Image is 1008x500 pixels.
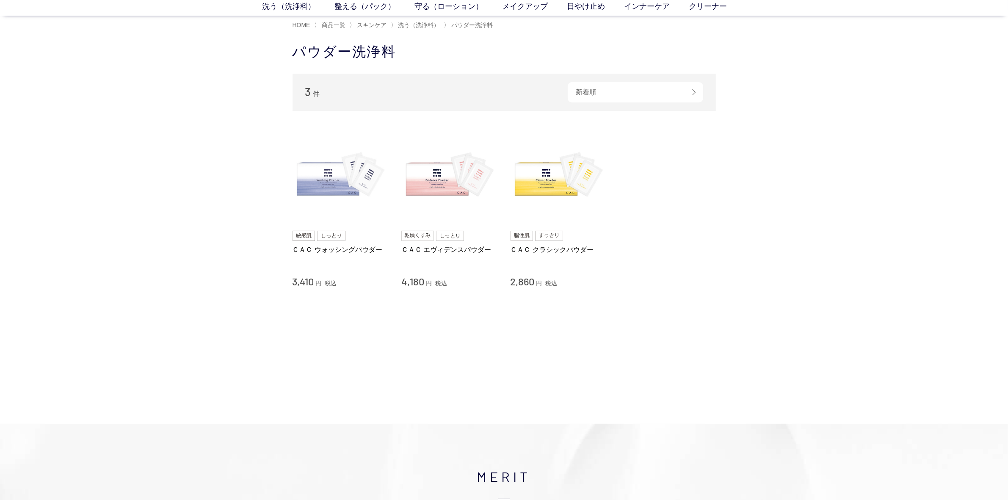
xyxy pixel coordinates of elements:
a: 洗う（洗浄料） [262,1,334,12]
span: 税込 [435,280,447,287]
a: 日やけ止め [567,1,624,12]
span: スキンケア [357,22,387,28]
span: 3,410 [293,275,314,287]
a: クリーナー [689,1,746,12]
img: 敏感肌 [293,231,315,241]
a: ＣＡＣ エヴィデンスパウダー [401,245,498,254]
a: パウダー洗浄料 [450,22,493,28]
a: スキンケア [355,22,387,28]
span: 3 [305,85,311,98]
span: 2,860 [511,275,535,287]
a: HOME [293,22,310,28]
a: 整える（パック） [334,1,414,12]
a: メイクアップ [502,1,567,12]
img: 乾燥くすみ [401,231,434,241]
a: ＣＡＣ ウォッシングパウダー [293,245,389,254]
a: 商品一覧 [320,22,345,28]
div: 新着順 [568,82,703,102]
span: 4,180 [401,275,424,287]
span: 件 [313,90,320,97]
a: インナーケア [624,1,689,12]
span: パウダー洗浄料 [451,22,493,28]
img: ＣＡＣ エヴィデンスパウダー [401,128,498,224]
span: 円 [536,280,542,287]
img: ＣＡＣ クラシックパウダー [511,128,607,224]
img: しっとり [436,231,464,241]
a: ＣＡＣ クラシックパウダー [511,245,607,254]
li: 〉 [349,21,389,29]
img: 脂性肌 [511,231,533,241]
a: 洗う（洗浄料） [397,22,440,28]
span: 税込 [545,280,557,287]
span: 円 [426,280,432,287]
a: 守る（ローション） [414,1,502,12]
img: しっとり [317,231,345,241]
span: 円 [315,280,321,287]
img: ＣＡＣ ウォッシングパウダー [293,128,389,224]
li: 〉 [391,21,442,29]
span: 洗う（洗浄料） [398,22,440,28]
span: 税込 [325,280,337,287]
h1: パウダー洗浄料 [293,43,716,61]
li: 〉 [444,21,495,29]
li: 〉 [314,21,348,29]
img: すっきり [535,231,563,241]
span: 商品一覧 [322,22,345,28]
